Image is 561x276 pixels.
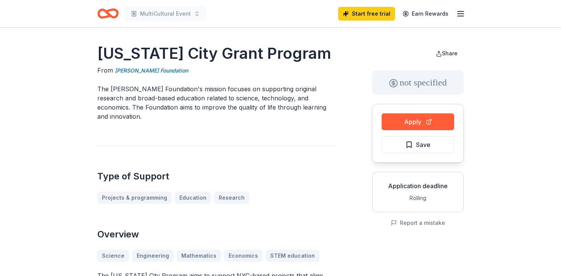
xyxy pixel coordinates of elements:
span: MultiCultural Event [140,9,191,18]
div: Application deadline [379,181,457,190]
a: [PERSON_NAME] Foundation [115,66,188,75]
span: Save [416,140,430,150]
div: From [97,66,335,75]
a: Start free trial [338,7,395,21]
a: Home [97,5,119,23]
p: The [PERSON_NAME] Foundation's mission focuses on supporting original research and broad-based ed... [97,84,335,121]
h2: Type of Support [97,170,335,182]
a: Projects & programming [97,192,172,204]
button: Save [382,136,454,153]
button: Apply [382,113,454,130]
a: Education [175,192,211,204]
button: Report a mistake [391,218,445,228]
h2: Overview [97,228,335,240]
h1: [US_STATE] City Grant Program [97,43,335,64]
div: Rolling [379,194,457,203]
button: Share [430,46,464,61]
a: Earn Rewards [398,7,453,21]
a: Research [214,192,249,204]
span: Share [442,50,458,56]
div: not specified [372,70,464,95]
button: MultiCultural Event [125,6,206,21]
